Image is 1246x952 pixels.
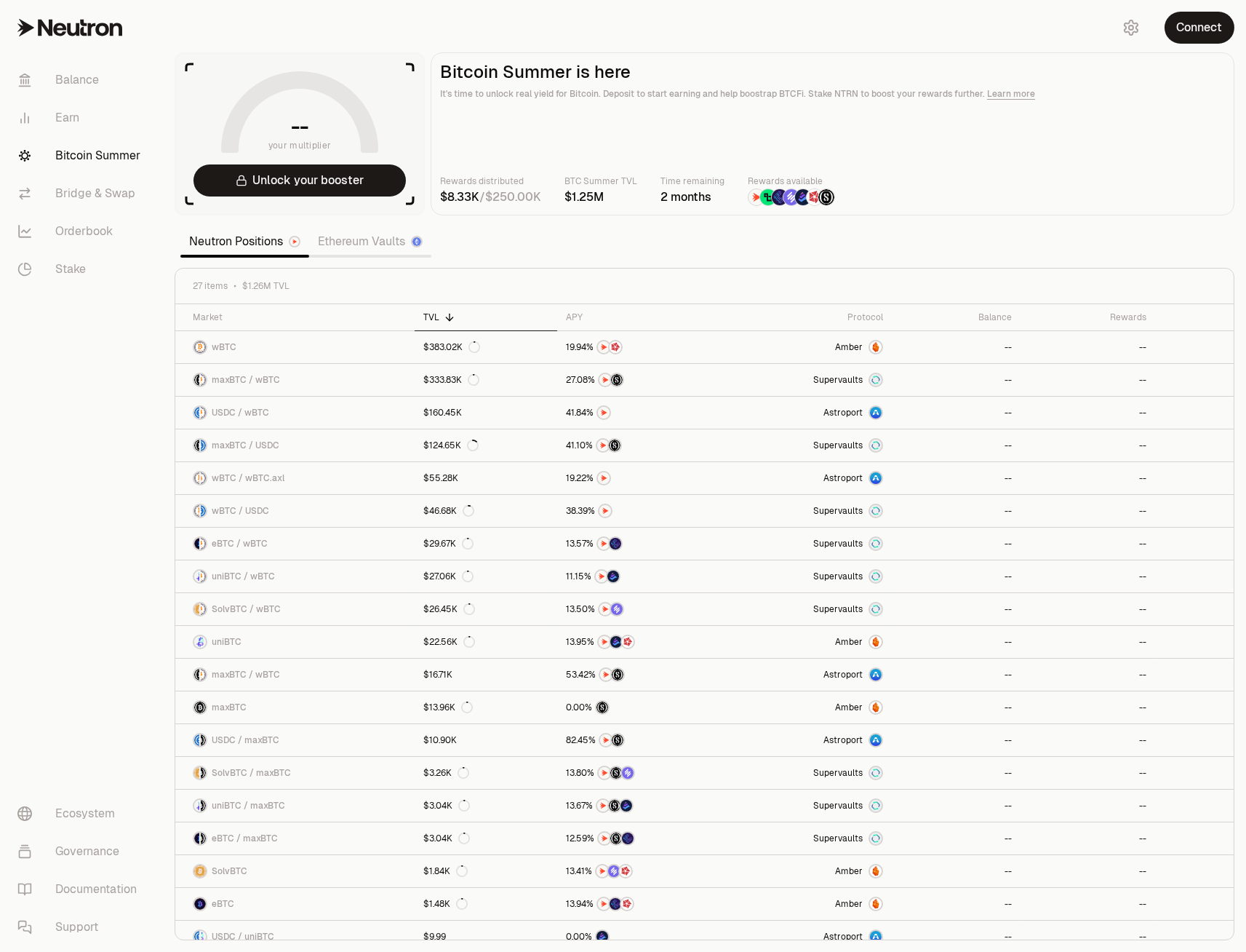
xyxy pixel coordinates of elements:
[180,227,309,256] a: Neutron Positions
[566,635,715,649] button: NTRNBedrock DiamondsMars Fragments
[1021,691,1155,723] a: --
[212,538,268,550] span: eBTC / wBTC
[193,280,228,292] span: 27 items
[201,931,206,943] img: uniBTC Logo
[610,833,622,844] img: Structured Points
[596,865,608,877] img: NTRN
[557,757,724,789] a: NTRNStructured PointsSolv Points
[813,603,863,615] span: Supervaults
[610,767,622,779] img: Structured Points
[795,189,811,205] img: Bedrock Diamonds
[194,865,206,877] img: SolvBTC Logo
[892,364,1021,396] a: --
[194,767,199,779] img: SolvBTC Logo
[412,237,421,246] img: Ethereum Logo
[290,237,299,246] img: Neutron Logo
[175,593,415,625] a: SolvBTC LogowBTC LogoSolvBTC / wBTC
[423,833,470,844] div: $3.04K
[772,189,788,205] img: EtherFi Points
[835,636,863,648] span: Amber
[415,888,557,920] a: $1.48K
[1021,626,1155,658] a: --
[423,571,474,582] div: $27.06K
[212,931,274,943] span: USDC / uniBTC
[175,790,415,822] a: uniBTC LogomaxBTC LogouniBTC / maxBTC
[610,538,621,550] img: EtherFi Points
[566,766,715,780] button: NTRNStructured PointsSolv Points
[415,429,557,461] a: $124.65K
[423,702,473,713] div: $13.96K
[892,659,1021,691] a: --
[212,440,279,451] span: maxBTC / USDC
[566,536,715,551] button: NTRNEtherFi Points
[175,659,415,691] a: maxBTC LogowBTC LogomaxBTC / wBTC
[194,702,206,713] img: maxBTC Logo
[194,800,199,812] img: uniBTC Logo
[598,538,610,550] img: NTRN
[212,472,284,484] span: wBTC / wBTC.axl
[212,898,234,910] span: eBTC
[175,691,415,723] a: maxBTC LogomaxBTC
[212,407,269,419] span: USDC / wBTC
[212,702,247,713] span: maxBTC
[823,734,863,746] span: Astroport
[194,669,199,681] img: maxBTC Logo
[987,88,1035,100] a: Learn more
[724,593,892,625] a: SupervaultsSupervaults
[194,538,199,550] img: eBTC Logo
[724,462,892,494] a: Astroport
[600,669,612,681] img: NTRN
[1021,822,1155,854] a: --
[724,757,892,789] a: SupervaultsSupervaults
[292,115,308,138] h1: --
[309,227,431,256] a: Ethereum Vaults
[1021,855,1155,887] a: --
[557,364,724,396] a: NTRNStructured Points
[212,636,241,648] span: uniBTC
[566,602,715,616] button: NTRNSolv Points
[194,374,199,386] img: maxBTC Logo
[566,405,715,420] button: NTRN
[622,767,634,779] img: Solv Points
[566,700,715,715] button: Structured Points
[6,908,157,946] a: Support
[194,898,206,910] img: eBTC Logo
[892,593,1021,625] a: --
[423,898,468,910] div: $1.48K
[1021,593,1155,625] a: --
[1021,888,1155,920] a: --
[596,702,608,713] img: Structured Points
[892,724,1021,756] a: --
[892,822,1021,854] a: --
[423,472,458,484] div: $55.28K
[242,280,289,292] span: $1.26M TVL
[423,505,474,517] div: $46.68K
[212,341,236,353] span: wBTC
[175,822,415,854] a: eBTC LogomaxBTC LogoeBTC / maxBTC
[212,374,280,386] span: maxBTC / wBTC
[609,440,620,451] img: Structured Points
[566,667,715,682] button: NTRNStructured Points
[724,331,892,363] a: AmberAmber
[415,495,557,527] a: $46.68K
[201,374,206,386] img: wBTC Logo
[6,795,157,833] a: Ecosystem
[823,669,863,681] span: Astroport
[892,495,1021,527] a: --
[600,734,612,746] img: NTRN
[557,462,724,494] a: NTRN
[175,364,415,396] a: maxBTC LogowBTC LogomaxBTC / wBTC
[870,898,882,910] img: Amber
[813,571,863,582] span: Supervaults
[724,397,892,429] a: Astroport
[175,397,415,429] a: USDC LogowBTC LogoUSDC / wBTC
[415,364,557,396] a: $333.83K
[175,855,415,887] a: SolvBTC LogoSolvBTC
[1021,331,1155,363] a: --
[212,669,280,681] span: maxBTC / wBTC
[760,189,776,205] img: Lombard Lux
[597,440,609,451] img: NTRN
[415,691,557,723] a: $13.96K
[566,569,715,584] button: NTRNBedrock Diamonds
[835,702,863,713] span: Amber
